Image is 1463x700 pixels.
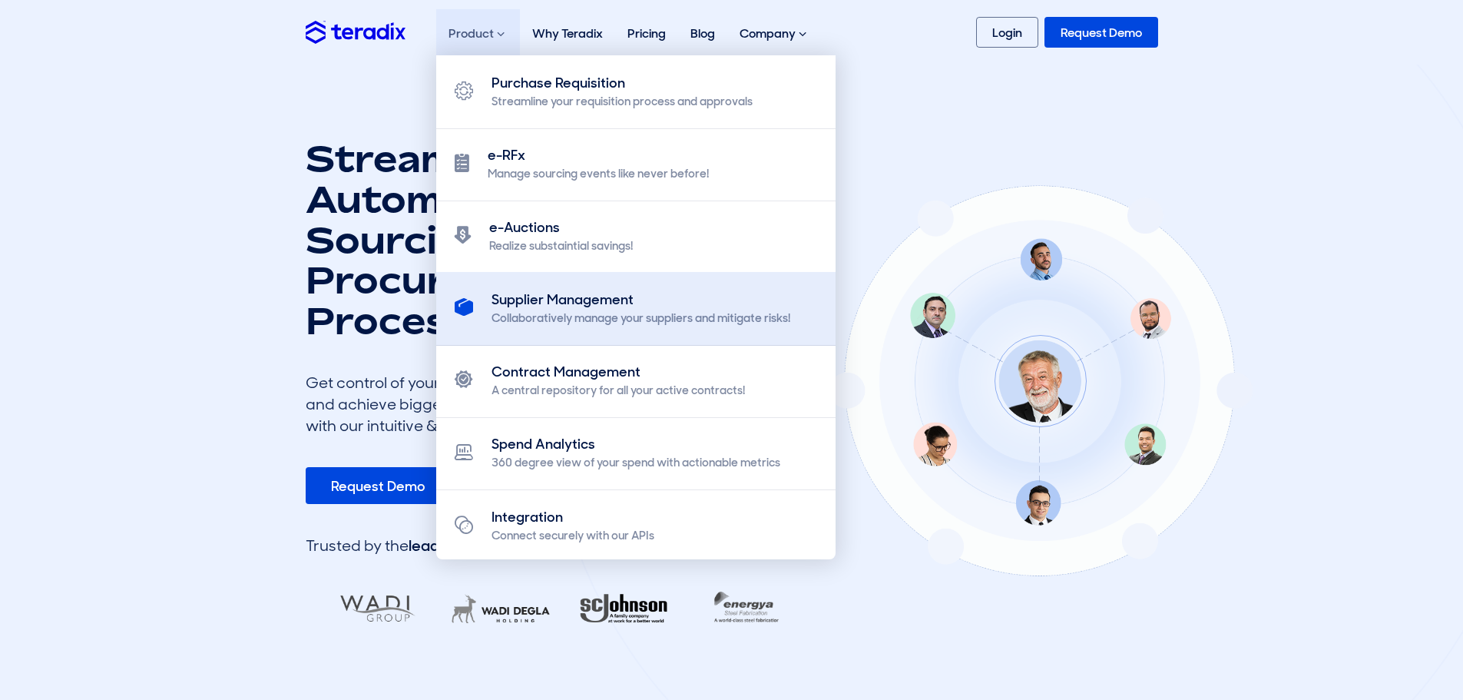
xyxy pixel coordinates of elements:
img: Teradix logo [306,21,405,43]
a: Request Demo [1044,17,1158,48]
a: Contract Management A central repository for all your active contracts! [436,344,836,418]
div: A central repository for all your active contracts! [492,383,745,399]
a: e-Auctions Realize substaintial savings! [436,200,836,274]
div: Integration [492,507,654,528]
div: Manage sourcing events like never before! [488,166,709,182]
div: Spend Analytics [492,434,780,455]
div: Contract Management [492,362,745,383]
a: Why Teradix [520,9,615,58]
img: RA [454,584,578,634]
a: Purchase Requisition Streamline your requisition process and approvals [436,55,836,129]
div: e-RFx [488,145,709,166]
div: Company [727,9,822,58]
h1: Streamline and Automate your Sourcing & Procurement Process! [306,138,674,341]
div: Realize substaintial savings! [489,238,633,254]
div: Collaboratively manage your suppliers and mitigate risks! [492,310,790,327]
div: e-Auctions [489,217,633,238]
span: leading companies [409,536,541,556]
iframe: Chatbot [1362,599,1441,678]
div: Product [436,9,520,58]
a: Pricing [615,9,678,58]
div: Connect securely with our APIs [492,528,654,544]
div: Get control of your spend, maximize productivity, and achieve bigger savings across every request... [306,372,674,436]
div: Trusted by the across all verticals [306,535,674,556]
div: 360 degree view of your spend with actionable metrics [492,455,780,471]
a: Request Demo [306,467,451,504]
a: Integration Connect securely with our APIs [436,489,836,562]
img: Bariq [577,584,701,634]
a: Supplier Management Collaboratively manage your suppliers and mitigate risks! [436,272,836,346]
a: Blog [678,9,727,58]
div: Supplier Management [492,290,790,310]
div: Purchase Requisition [492,73,753,94]
a: Login [976,17,1038,48]
a: Spend Analytics 360 degree view of your spend with actionable metrics [436,416,836,490]
div: Streamline your requisition process and approvals [492,94,753,110]
a: e-RFx Manage sourcing events like never before! [436,128,836,201]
